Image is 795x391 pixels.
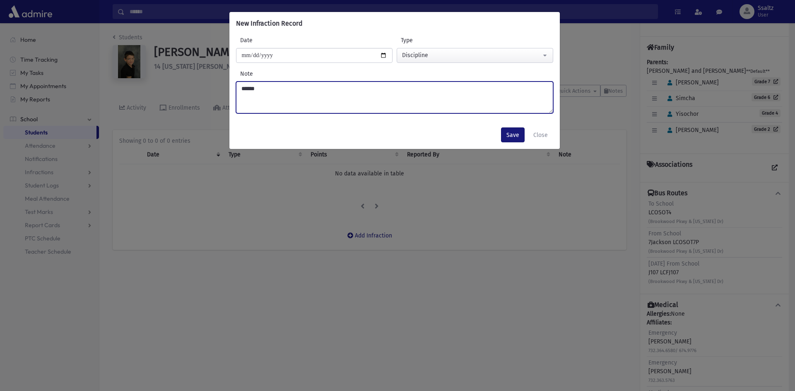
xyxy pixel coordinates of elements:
label: Note [236,70,553,78]
label: Date [236,36,314,45]
button: Save [501,127,525,142]
button: Discipline [397,48,553,63]
label: Type [397,36,475,45]
button: Close [528,127,553,142]
h6: New Infraction Record [236,19,303,29]
div: Discipline [402,51,541,60]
